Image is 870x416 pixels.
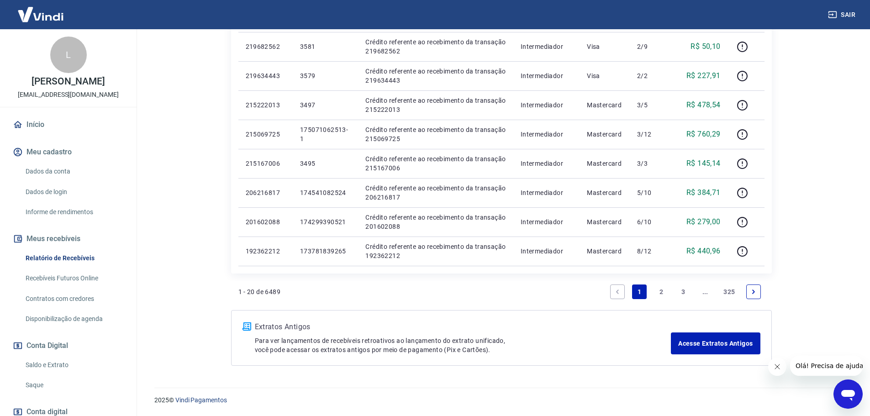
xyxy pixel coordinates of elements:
[300,217,351,226] p: 174299390521
[587,217,622,226] p: Mastercard
[698,284,712,299] a: Jump forward
[746,284,761,299] a: Next page
[587,130,622,139] p: Mastercard
[50,37,87,73] div: L
[22,203,126,221] a: Informe de rendimentos
[11,336,126,356] button: Conta Digital
[521,100,572,110] p: Intermediador
[637,247,664,256] p: 8/12
[22,249,126,268] a: Relatório de Recebíveis
[365,184,506,202] p: Crédito referente ao recebimento da transação 206216817
[587,71,622,80] p: Visa
[521,217,572,226] p: Intermediador
[637,159,664,168] p: 3/3
[365,242,506,260] p: Crédito referente ao recebimento da transação 192362212
[246,217,285,226] p: 201602088
[521,71,572,80] p: Intermediador
[587,247,622,256] p: Mastercard
[632,284,647,299] a: Page 1 is your current page
[22,162,126,181] a: Dados da conta
[587,42,622,51] p: Visa
[676,284,691,299] a: Page 3
[790,356,863,376] iframe: Mensagem da empresa
[300,159,351,168] p: 3495
[686,216,721,227] p: R$ 279,00
[11,0,70,28] img: Vindi
[22,269,126,288] a: Recebíveis Futuros Online
[300,188,351,197] p: 174541082524
[5,6,77,14] span: Olá! Precisa de ajuda?
[246,42,285,51] p: 219682562
[365,67,506,85] p: Crédito referente ao recebimento da transação 219634443
[255,336,671,354] p: Para ver lançamentos de recebíveis retroativos ao lançamento do extrato unificado, você pode aces...
[686,246,721,257] p: R$ 440,96
[243,322,251,331] img: ícone
[671,332,760,354] a: Acesse Extratos Antigos
[587,100,622,110] p: Mastercard
[175,396,227,404] a: Vindi Pagamentos
[246,188,285,197] p: 206216817
[22,356,126,374] a: Saldo e Extrato
[300,42,351,51] p: 3581
[154,395,848,405] p: 2025 ©
[22,183,126,201] a: Dados de login
[637,188,664,197] p: 5/10
[11,142,126,162] button: Meu cadastro
[255,321,671,332] p: Extratos Antigos
[691,41,720,52] p: R$ 50,10
[300,100,351,110] p: 3497
[300,71,351,80] p: 3579
[521,188,572,197] p: Intermediador
[22,290,126,308] a: Contratos com credores
[720,284,738,299] a: Page 325
[365,154,506,173] p: Crédito referente ao recebimento da transação 215167006
[246,159,285,168] p: 215167006
[300,125,351,143] p: 175071062513-1
[22,310,126,328] a: Disponibilização de agenda
[686,158,721,169] p: R$ 145,14
[637,42,664,51] p: 2/9
[246,71,285,80] p: 219634443
[637,130,664,139] p: 3/12
[365,96,506,114] p: Crédito referente ao recebimento da transação 215222013
[22,376,126,395] a: Saque
[246,247,285,256] p: 192362212
[521,130,572,139] p: Intermediador
[11,229,126,249] button: Meus recebíveis
[238,287,281,296] p: 1 - 20 de 6489
[587,159,622,168] p: Mastercard
[637,71,664,80] p: 2/2
[606,281,764,303] ul: Pagination
[833,379,863,409] iframe: Botão para abrir a janela de mensagens
[686,70,721,81] p: R$ 227,91
[521,42,572,51] p: Intermediador
[521,247,572,256] p: Intermediador
[686,187,721,198] p: R$ 384,71
[768,358,786,376] iframe: Fechar mensagem
[11,115,126,135] a: Início
[246,100,285,110] p: 215222013
[365,213,506,231] p: Crédito referente ao recebimento da transação 201602088
[654,284,669,299] a: Page 2
[610,284,625,299] a: Previous page
[521,159,572,168] p: Intermediador
[365,37,506,56] p: Crédito referente ao recebimento da transação 219682562
[637,100,664,110] p: 3/5
[32,77,105,86] p: [PERSON_NAME]
[587,188,622,197] p: Mastercard
[686,129,721,140] p: R$ 760,29
[637,217,664,226] p: 6/10
[686,100,721,111] p: R$ 478,54
[365,125,506,143] p: Crédito referente ao recebimento da transação 215069725
[300,247,351,256] p: 173781839265
[826,6,859,23] button: Sair
[246,130,285,139] p: 215069725
[18,90,119,100] p: [EMAIL_ADDRESS][DOMAIN_NAME]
